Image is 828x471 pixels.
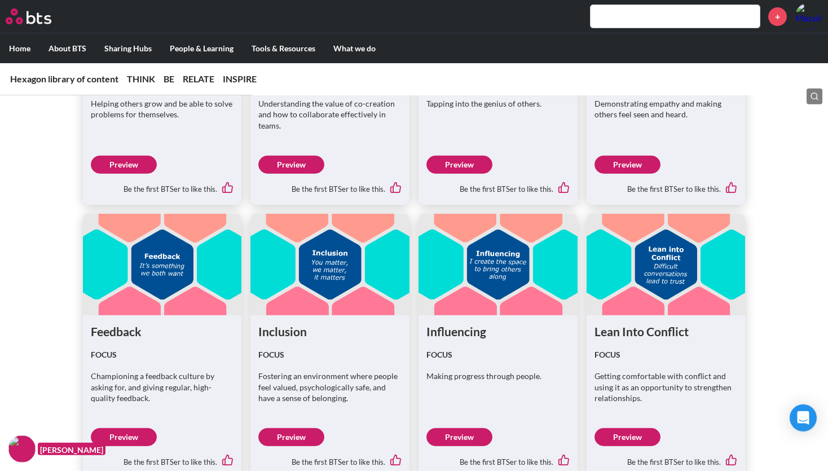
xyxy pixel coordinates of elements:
[91,323,234,340] h1: Feedback
[183,73,214,84] a: RELATE
[426,350,452,359] strong: FOCUS
[594,446,738,470] div: Be the first BTSer to like this.
[223,73,257,84] a: INSPIRE
[161,34,243,63] label: People & Learning
[243,34,324,63] label: Tools & Resources
[38,443,105,456] figcaption: [PERSON_NAME]
[258,156,324,174] a: Preview
[426,371,570,382] p: Making progress through people.
[426,323,570,340] h1: Influencing
[426,446,570,470] div: Be the first BTSer to like this.
[594,350,620,359] strong: FOCUS
[91,428,157,446] a: Preview
[6,8,51,24] img: BTS Logo
[95,34,161,63] label: Sharing Hubs
[8,435,36,463] img: F
[324,34,385,63] label: What we do
[258,174,402,197] div: Be the first BTSer to like this.
[594,156,660,174] a: Preview
[91,446,234,470] div: Be the first BTSer to like this.
[91,350,117,359] strong: FOCUS
[426,428,492,446] a: Preview
[426,98,570,109] p: Tapping into the genius of others.
[258,371,402,404] p: Fostering an environment where people feel valued, psychologically safe, and have a sense of belo...
[6,8,72,24] a: Go home
[258,323,402,340] h1: Inclusion
[91,98,234,120] p: Helping others grow and be able to solve problems for themselves.
[426,174,570,197] div: Be the first BTSer to like this.
[164,73,174,84] a: BE
[790,404,817,432] div: Open Intercom Messenger
[91,174,234,197] div: Be the first BTSer to like this.
[594,428,660,446] a: Preview
[594,98,738,120] p: Demonstrating empathy and making others feel seen and heard.
[258,350,284,359] strong: FOCUS
[10,73,118,84] a: Hexagon library of content
[795,3,822,30] img: Massimo Pernicone
[795,3,822,30] a: Profile
[258,446,402,470] div: Be the first BTSer to like this.
[594,174,738,197] div: Be the first BTSer to like this.
[127,73,155,84] a: THINK
[594,323,738,340] h1: Lean Into Conflict
[768,7,787,26] a: +
[594,371,738,404] p: Getting comfortable with conflict and using it as an opportunity to strengthen relationships.
[91,371,234,404] p: Championing a feedback culture by asking for, and giving regular, high-quality feedback.
[426,156,492,174] a: Preview
[258,428,324,446] a: Preview
[258,98,402,131] p: Understanding the value of co-creation and how to collaborate effectively in teams.
[39,34,95,63] label: About BTS
[91,156,157,174] a: Preview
